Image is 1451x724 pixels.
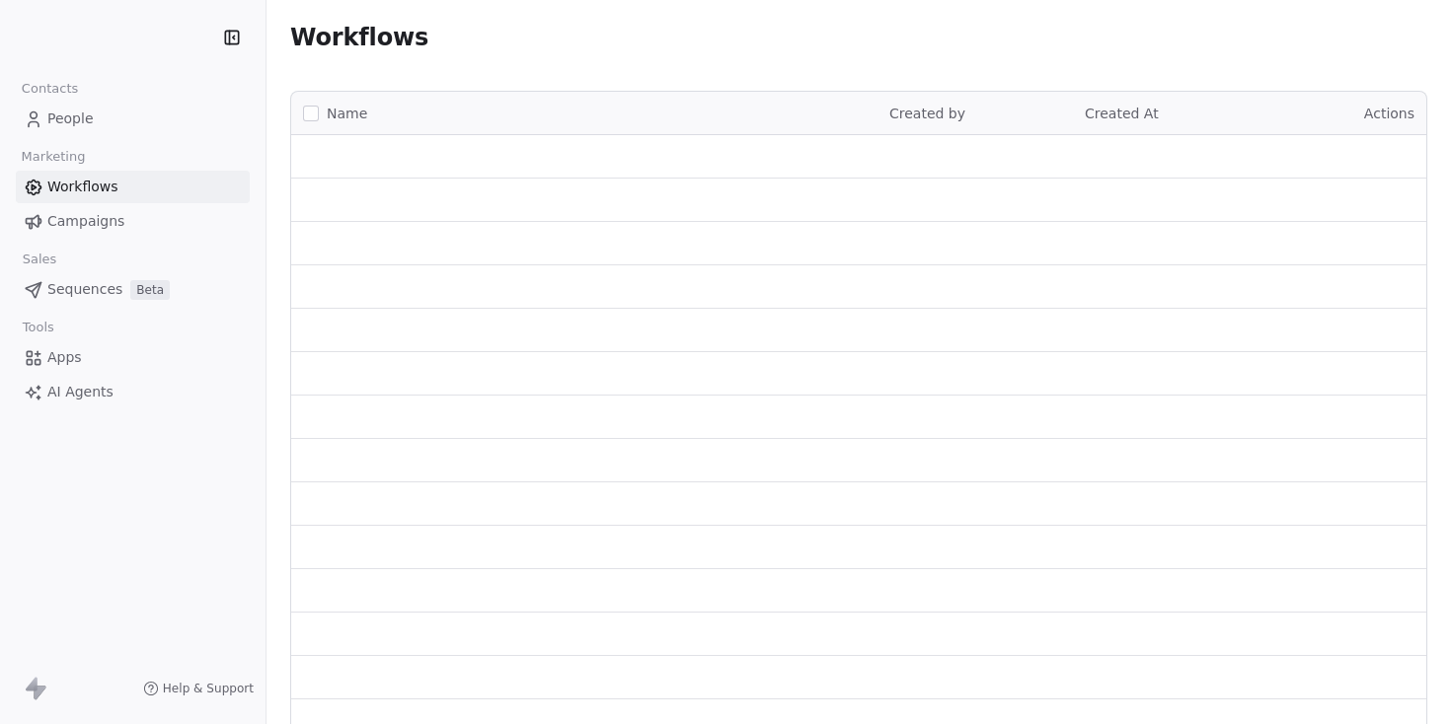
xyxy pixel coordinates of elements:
span: Created At [1085,106,1159,121]
a: Apps [16,341,250,374]
span: Name [327,104,367,124]
span: Campaigns [47,211,124,232]
a: SequencesBeta [16,273,250,306]
span: Workflows [47,177,118,197]
span: Help & Support [163,681,254,696]
span: Tools [14,313,62,342]
span: Created by [889,106,965,121]
span: Marketing [13,142,94,172]
a: Campaigns [16,205,250,238]
span: Workflows [290,24,428,51]
span: Contacts [13,74,87,104]
span: Beta [130,280,170,300]
span: Actions [1364,106,1414,121]
span: People [47,109,94,129]
a: Help & Support [143,681,254,696]
span: AI Agents [47,382,114,402]
a: AI Agents [16,376,250,408]
a: People [16,103,250,135]
a: Workflows [16,171,250,203]
span: Sales [14,245,65,274]
span: Sequences [47,279,122,300]
span: Apps [47,347,82,368]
